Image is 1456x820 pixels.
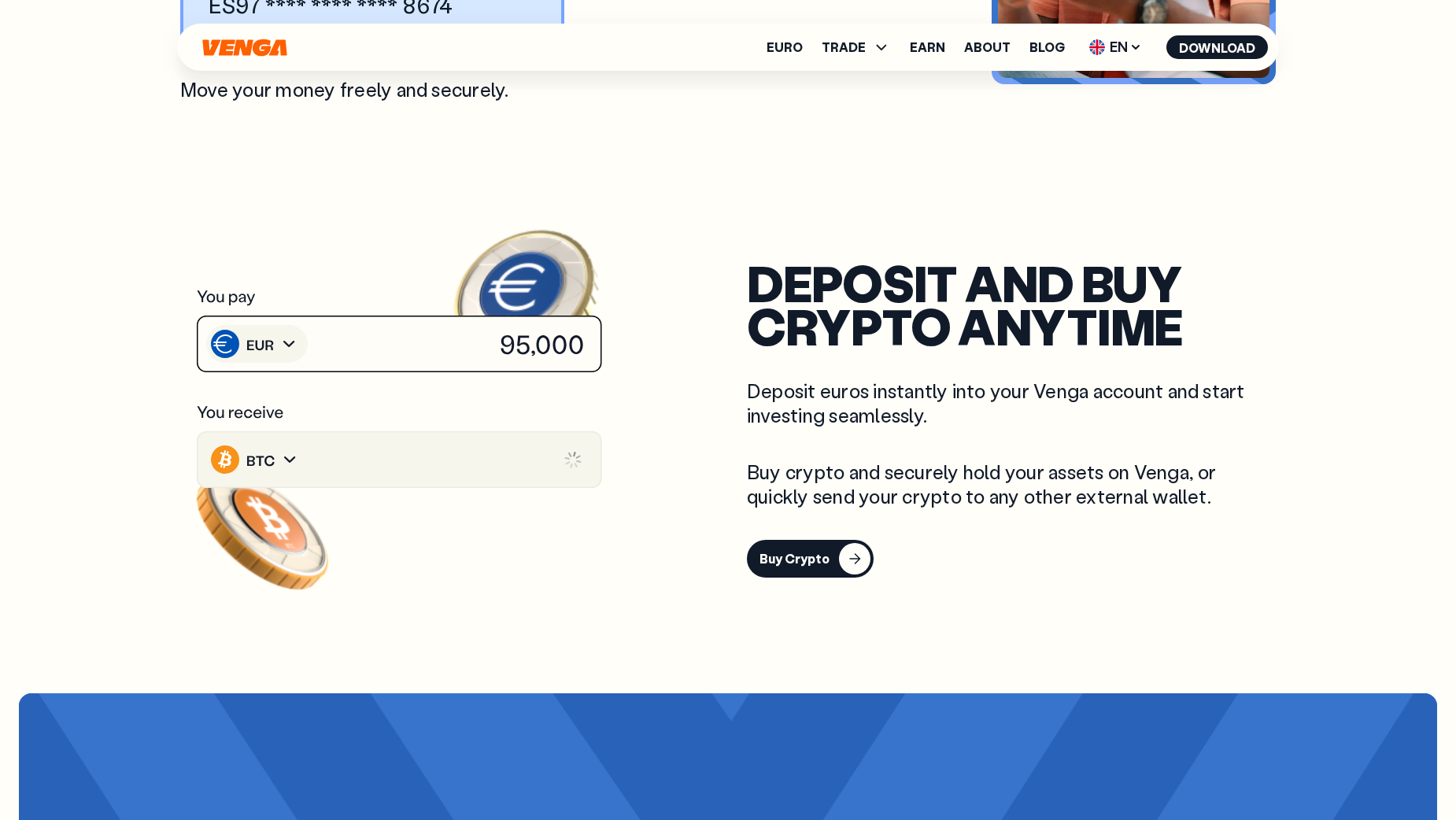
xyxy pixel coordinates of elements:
a: Euro [767,41,803,54]
img: flag-uk [1089,39,1105,55]
span: TRADE [822,38,891,57]
h2: deposit and buy crypto anytime [747,261,1276,347]
a: Earn [910,41,945,54]
a: Buy Crypto [747,540,1276,578]
p: Deposit euros instantly into your Venga account and start investing seamlessly. [747,379,1276,427]
button: Download [1166,35,1268,59]
p: Buy crypto and securely hold your assets on Venga, or quickly send your crypto to any other exter... [747,460,1276,508]
div: Buy Crypto [759,551,830,567]
p: Move your money freely and securely. [180,77,709,102]
button: Buy Crypto [747,540,874,578]
a: Blog [1029,41,1065,54]
svg: Home [201,39,289,57]
span: TRADE [822,41,866,54]
a: About [964,41,1011,54]
span: EN [1084,35,1147,60]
